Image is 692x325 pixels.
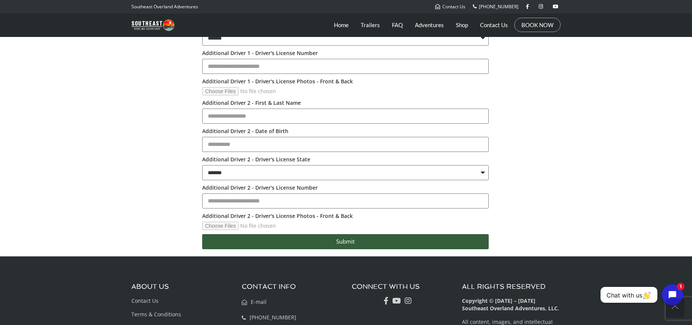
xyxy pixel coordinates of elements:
button: Submit [202,234,489,249]
img: Southeast Overland Adventures [131,20,174,31]
h3: ALL RIGHTS RESERVED [462,283,561,290]
a: Home [334,15,349,34]
a: BOOK NOW [521,21,553,29]
label: Additional Driver 2 - Driver's License Photos - Front & Back [202,212,353,220]
span: E-mail [251,298,267,305]
a: Trailers [361,15,380,34]
span: [PHONE_NUMBER] [250,314,296,321]
h3: ABOUT US [131,283,230,290]
h3: CONNECT WITH US [352,283,451,290]
p: Southeast Overland Adventures [131,2,198,12]
label: Additional Driver 2 - Driver's License Number [202,184,318,192]
a: Terms & Conditions [131,311,181,318]
label: Additional Driver 1 - Driver's License Photos - Front & Back [202,78,353,85]
label: Additional Driver 2 - First & Last Name [202,99,301,107]
a: [PHONE_NUMBER] [473,3,518,10]
a: E-mail [242,298,267,305]
span: [PHONE_NUMBER] [479,3,518,10]
label: Additional Driver 2 - Date of Birth [202,127,288,135]
span: Contact Us [442,3,465,10]
span: Submit [336,239,355,244]
a: Contact Us [435,3,465,10]
a: Contact Us [480,15,508,34]
h3: CONTACT INFO [242,283,341,290]
a: Adventures [415,15,444,34]
a: FAQ [392,15,403,34]
label: Additional Driver 2 - Driver's License State [202,156,310,163]
a: Contact Us [131,297,159,304]
label: Additional Driver 1 - Driver's License Number [202,49,318,57]
b: Copyright © [DATE] – [DATE] Southeast Overland Adventures, LLC. [462,297,559,312]
a: Shop [456,15,468,34]
a: [PHONE_NUMBER] [242,314,296,321]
